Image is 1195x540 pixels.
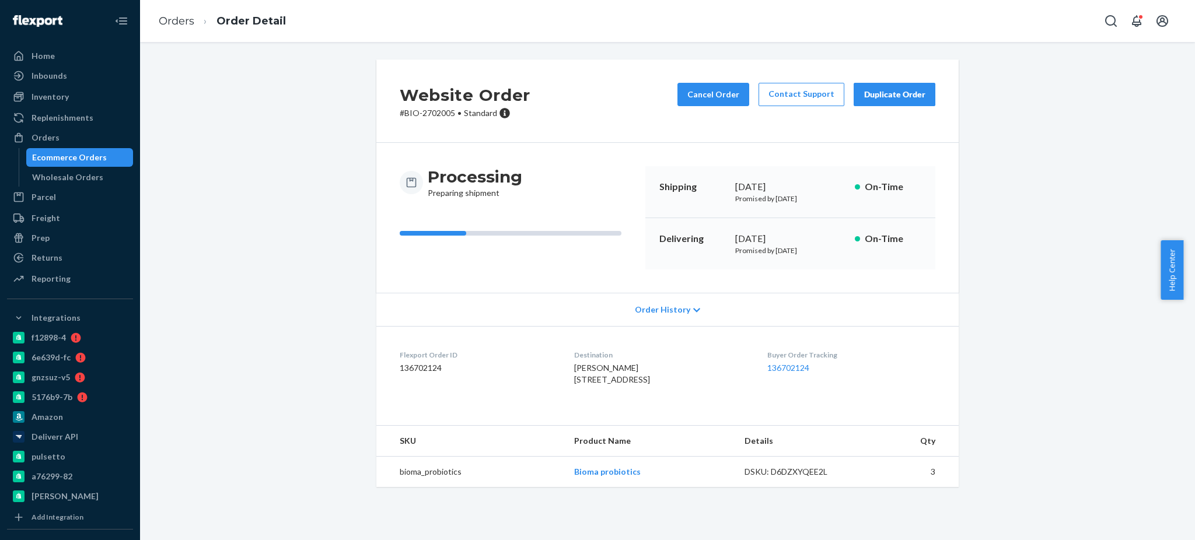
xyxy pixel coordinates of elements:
div: [DATE] [735,180,845,194]
a: Inbounds [7,66,133,85]
dt: Buyer Order Tracking [767,350,935,360]
a: Ecommerce Orders [26,148,134,167]
th: Product Name [565,426,735,457]
div: Home [32,50,55,62]
a: Parcel [7,188,133,206]
div: Inventory [32,91,69,103]
a: Orders [7,128,133,147]
div: Freight [32,212,60,224]
a: gnzsuz-v5 [7,368,133,387]
div: Ecommerce Orders [32,152,107,163]
div: Wholesale Orders [32,171,103,183]
dd: 136702124 [400,362,555,374]
div: Returns [32,252,62,264]
p: # BIO-2702005 [400,107,530,119]
div: Inbounds [32,70,67,82]
div: Preparing shipment [428,166,522,199]
td: bioma_probiotics [376,457,565,488]
a: Replenishments [7,108,133,127]
a: Freight [7,209,133,227]
span: • [457,108,462,118]
button: Duplicate Order [854,83,935,106]
div: [PERSON_NAME] [32,490,99,502]
dt: Flexport Order ID [400,350,555,360]
div: a76299-82 [32,471,72,482]
div: Add Integration [32,512,83,522]
button: Close Navigation [110,9,133,33]
div: Orders [32,132,60,143]
a: Wholesale Orders [26,168,134,187]
p: Delivering [659,232,726,246]
div: gnzsuz-v5 [32,371,70,383]
span: [PERSON_NAME] [STREET_ADDRESS] [574,363,650,384]
a: f12898-4 [7,328,133,347]
a: 6e639d-fc [7,348,133,367]
th: Details [735,426,864,457]
a: Amazon [7,408,133,426]
a: 5176b9-7b [7,388,133,406]
img: Flexport logo [13,15,62,27]
th: Qty [863,426,959,457]
a: a76299-82 [7,467,133,486]
div: Duplicate Order [864,89,925,100]
a: Prep [7,229,133,247]
button: Open account menu [1151,9,1174,33]
span: Order History [635,304,690,315]
button: Help Center [1161,240,1183,300]
p: On-Time [865,232,921,246]
a: Reporting [7,269,133,288]
a: Returns [7,248,133,267]
h3: Processing [428,166,522,187]
a: Bioma probiotics [574,467,641,476]
div: Deliverr API [32,431,78,443]
dt: Destination [574,350,748,360]
div: Prep [32,232,50,244]
a: Orders [159,15,194,27]
td: 3 [863,457,959,488]
a: Order Detail [216,15,286,27]
a: pulsetto [7,447,133,466]
p: Promised by [DATE] [735,194,845,204]
div: f12898-4 [32,332,66,343]
button: Open notifications [1125,9,1148,33]
a: Inventory [7,87,133,106]
p: On-Time [865,180,921,194]
div: Replenishments [32,112,93,124]
button: Cancel Order [677,83,749,106]
a: Deliverr API [7,427,133,446]
div: Reporting [32,273,71,285]
div: 6e639d-fc [32,352,71,363]
div: [DATE] [735,232,845,246]
div: Integrations [32,312,81,324]
button: Integrations [7,308,133,327]
a: Add Integration [7,510,133,524]
p: Promised by [DATE] [735,246,845,255]
p: Shipping [659,180,726,194]
a: 136702124 [767,363,809,373]
div: DSKU: D6DZXYQEE2L [745,466,854,478]
a: [PERSON_NAME] [7,487,133,506]
span: Standard [464,108,497,118]
h2: Website Order [400,83,530,107]
div: 5176b9-7b [32,391,72,403]
a: Home [7,47,133,65]
div: Parcel [32,191,56,203]
button: Open Search Box [1099,9,1123,33]
a: Contact Support [759,83,844,106]
ol: breadcrumbs [149,4,295,38]
div: pulsetto [32,451,65,462]
th: SKU [376,426,565,457]
div: Amazon [32,411,63,423]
